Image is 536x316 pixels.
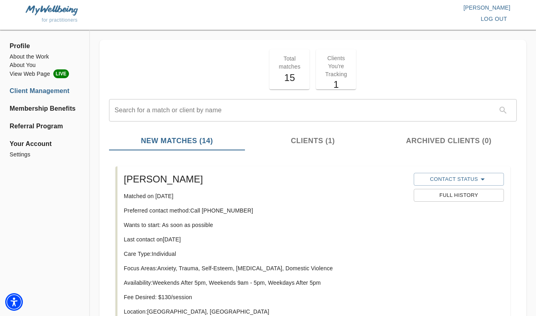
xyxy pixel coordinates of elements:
[321,78,351,91] h5: 1
[268,4,511,12] p: [PERSON_NAME]
[124,221,407,229] p: Wants to start: As soon as possible
[124,207,407,215] p: Preferred contact method: Call [PHONE_NUMBER]
[250,136,376,146] span: Clients (1)
[26,5,78,15] img: MyWellbeing
[124,235,407,243] p: Last contact on [DATE]
[418,174,500,184] span: Contact Status
[124,279,407,287] p: Availability: Weekends After 5pm, Weekends 9am - 5pm, Weekdays After 5pm
[10,61,80,69] a: About You
[10,69,80,78] li: View Web Page
[124,264,407,272] p: Focus Areas: Anxiety, Trauma, Self-Esteem, [MEDICAL_DATA], Domestic Violence
[321,54,351,78] p: Clients You're Tracking
[386,136,512,146] span: Archived Clients (0)
[477,12,510,26] button: log out
[10,150,80,159] a: Settings
[42,17,78,23] span: for practitioners
[124,173,407,186] h5: [PERSON_NAME]
[10,41,80,51] span: Profile
[124,250,407,258] p: Care Type: Individual
[10,86,80,96] a: Client Management
[418,191,500,200] span: Full History
[274,71,305,84] h5: 15
[10,122,80,131] a: Referral Program
[124,293,407,301] p: Fee Desired: $ 130 /session
[114,136,240,146] span: New Matches (14)
[481,14,507,24] span: log out
[124,192,407,200] p: Matched on [DATE]
[10,104,80,113] a: Membership Benefits
[53,69,69,78] span: LIVE
[124,308,407,316] p: Location: [GEOGRAPHIC_DATA], [GEOGRAPHIC_DATA]
[414,189,504,202] button: Full History
[414,173,504,186] button: Contact Status
[10,53,80,61] a: About the Work
[5,293,23,311] div: Accessibility Menu
[10,69,80,78] a: View Web PageLIVE
[10,139,80,149] span: Your Account
[274,55,305,71] p: Total matches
